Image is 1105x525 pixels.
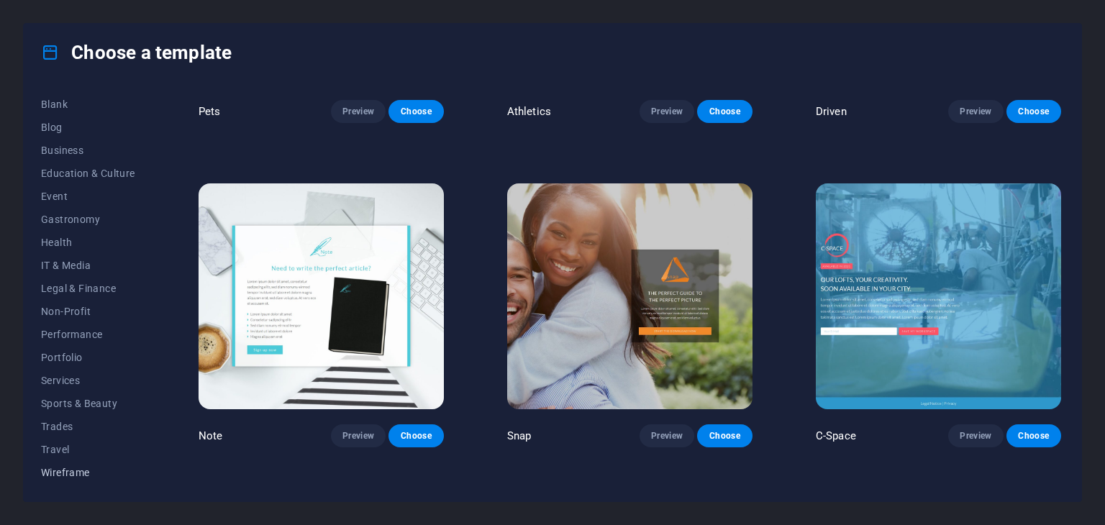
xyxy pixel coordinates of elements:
[41,185,135,208] button: Event
[41,352,135,363] span: Portfolio
[41,438,135,461] button: Travel
[41,139,135,162] button: Business
[697,424,752,447] button: Choose
[41,93,135,116] button: Blank
[400,106,432,117] span: Choose
[41,461,135,484] button: Wireframe
[816,104,847,119] p: Driven
[1006,100,1061,123] button: Choose
[41,467,135,478] span: Wireframe
[41,346,135,369] button: Portfolio
[41,254,135,277] button: IT & Media
[388,424,443,447] button: Choose
[651,106,683,117] span: Preview
[507,104,551,119] p: Athletics
[41,116,135,139] button: Blog
[41,375,135,386] span: Services
[41,398,135,409] span: Sports & Beauty
[816,183,1061,409] img: C-Space
[507,183,752,409] img: Snap
[651,430,683,442] span: Preview
[507,429,532,443] p: Snap
[1006,424,1061,447] button: Choose
[709,430,740,442] span: Choose
[816,429,856,443] p: C-Space
[41,415,135,438] button: Trades
[41,145,135,156] span: Business
[960,106,991,117] span: Preview
[41,208,135,231] button: Gastronomy
[41,444,135,455] span: Travel
[388,100,443,123] button: Choose
[41,260,135,271] span: IT & Media
[199,429,223,443] p: Note
[41,168,135,179] span: Education & Culture
[41,306,135,317] span: Non-Profit
[41,369,135,392] button: Services
[41,283,135,294] span: Legal & Finance
[199,183,444,409] img: Note
[41,421,135,432] span: Trades
[948,100,1003,123] button: Preview
[41,392,135,415] button: Sports & Beauty
[1018,106,1050,117] span: Choose
[948,424,1003,447] button: Preview
[331,424,386,447] button: Preview
[342,430,374,442] span: Preview
[41,231,135,254] button: Health
[1018,430,1050,442] span: Choose
[331,100,386,123] button: Preview
[41,162,135,185] button: Education & Culture
[709,106,740,117] span: Choose
[41,191,135,202] span: Event
[41,329,135,340] span: Performance
[41,41,232,64] h4: Choose a template
[41,323,135,346] button: Performance
[342,106,374,117] span: Preview
[697,100,752,123] button: Choose
[41,277,135,300] button: Legal & Finance
[960,430,991,442] span: Preview
[41,300,135,323] button: Non-Profit
[640,424,694,447] button: Preview
[41,237,135,248] span: Health
[199,104,221,119] p: Pets
[41,214,135,225] span: Gastronomy
[400,430,432,442] span: Choose
[41,122,135,133] span: Blog
[640,100,694,123] button: Preview
[41,99,135,110] span: Blank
